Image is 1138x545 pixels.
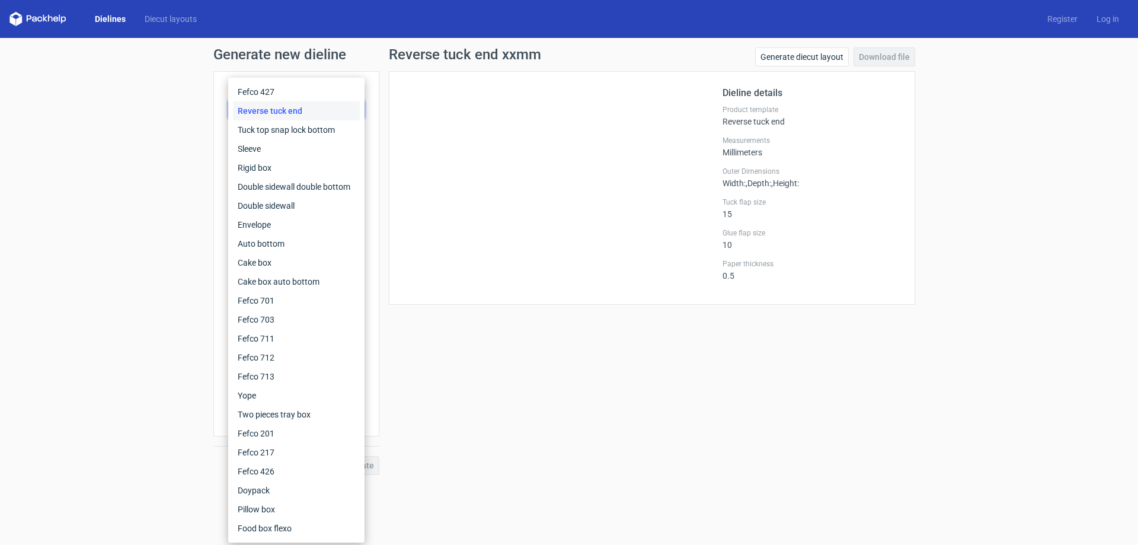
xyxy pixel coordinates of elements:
label: Glue flap size [723,228,900,238]
div: Cake box [233,253,360,272]
div: Reverse tuck end [233,101,360,120]
div: Tuck top snap lock bottom [233,120,360,139]
a: Register [1038,13,1087,25]
div: Fefco 701 [233,291,360,310]
h2: Dieline details [723,86,900,100]
div: Sleeve [233,139,360,158]
div: Fefco 711 [233,329,360,348]
h1: Reverse tuck end xxmm [389,47,541,62]
label: Outer Dimensions [723,167,900,176]
div: Envelope [233,215,360,234]
a: Diecut layouts [135,13,206,25]
div: Fefco 426 [233,462,360,481]
label: Measurements [723,136,900,145]
h1: Generate new dieline [213,47,925,62]
div: Millimeters [723,136,900,157]
div: Auto bottom [233,234,360,253]
label: Paper thickness [723,259,900,269]
span: , Height : [771,179,799,188]
div: Cake box auto bottom [233,272,360,291]
div: Yope [233,386,360,405]
div: Rigid box [233,158,360,177]
div: Doypack [233,481,360,500]
div: 10 [723,228,900,250]
a: Log in [1087,13,1129,25]
div: 15 [723,197,900,219]
span: Width : [723,179,746,188]
div: Pillow box [233,500,360,519]
label: Tuck flap size [723,197,900,207]
div: Fefco 217 [233,443,360,462]
a: Generate diecut layout [755,47,849,66]
label: Product template [723,105,900,114]
div: Two pieces tray box [233,405,360,424]
div: Food box flexo [233,519,360,538]
div: Reverse tuck end [723,105,900,126]
div: Double sidewall [233,196,360,215]
div: Fefco 703 [233,310,360,329]
span: , Depth : [746,179,771,188]
div: Fefco 201 [233,424,360,443]
div: Double sidewall double bottom [233,177,360,196]
div: Fefco 427 [233,82,360,101]
div: Fefco 712 [233,348,360,367]
div: Fefco 713 [233,367,360,386]
a: Dielines [85,13,135,25]
div: 0.5 [723,259,900,281]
